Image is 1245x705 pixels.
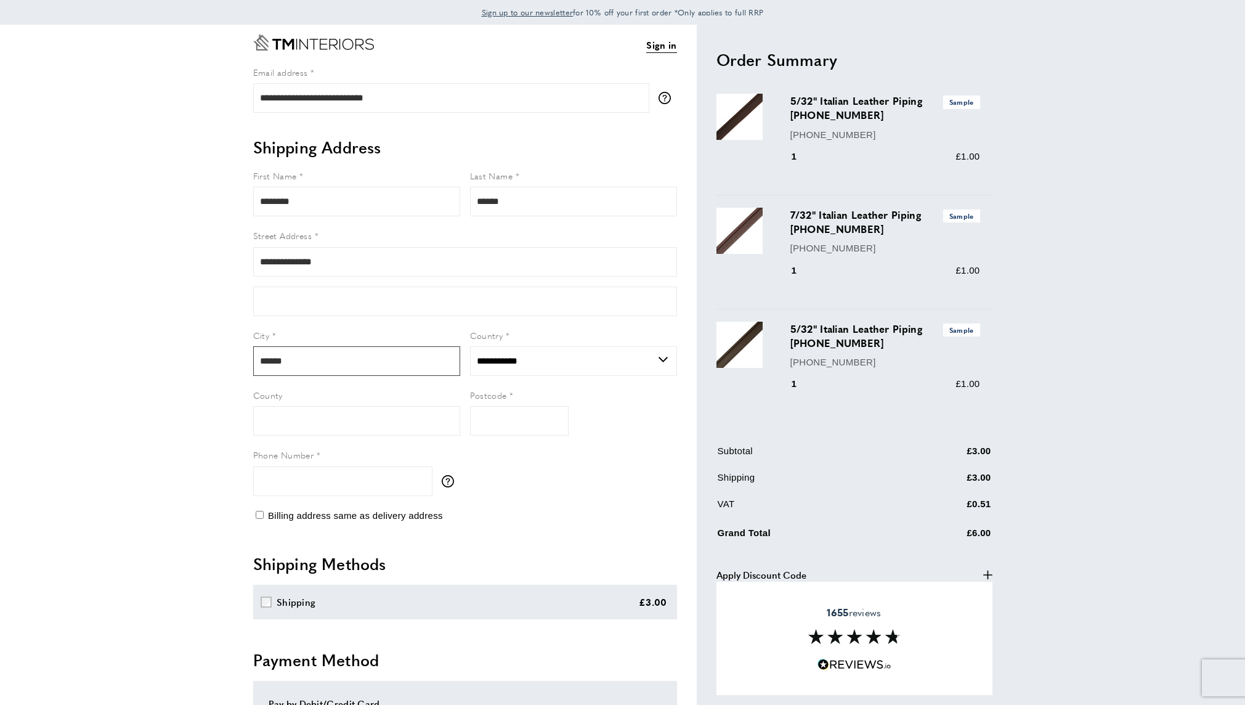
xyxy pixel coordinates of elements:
[943,210,980,222] span: Sample
[906,523,991,550] td: £6.00
[253,329,270,341] span: City
[718,497,905,521] td: VAT
[817,659,891,670] img: Reviews.io 5 stars
[718,444,905,468] td: Subtotal
[646,38,676,53] a: Sign in
[790,355,980,370] p: [PHONE_NUMBER]
[955,265,979,275] span: £1.00
[718,470,905,494] td: Shipping
[955,151,979,161] span: £1.00
[253,66,308,78] span: Email address
[716,49,992,71] h2: Order Summary
[718,523,905,550] td: Grand Total
[906,470,991,494] td: £3.00
[906,444,991,468] td: £3.00
[470,389,507,401] span: Postcode
[470,169,513,182] span: Last Name
[253,229,312,242] span: Street Address
[790,128,980,142] p: [PHONE_NUMBER]
[943,324,980,336] span: Sample
[716,208,763,254] img: 7/32" Italian Leather Piping 973-34384-2062
[470,329,503,341] span: Country
[253,35,374,51] a: Go to Home page
[790,377,814,391] div: 1
[790,208,980,236] h3: 7/32" Italian Leather Piping [PHONE_NUMBER]
[716,94,763,140] img: 5/32" Italian Leather Piping 973-34243-2040
[716,322,763,368] img: 5/32" Italian Leather Piping 973-34243-2126
[906,497,991,521] td: £0.51
[277,595,315,609] div: Shipping
[955,378,979,389] span: £1.00
[639,595,667,609] div: £3.00
[256,511,264,519] input: Billing address same as delivery address
[716,568,806,582] span: Apply Discount Code
[482,7,764,18] span: for 10% off your first order *Only applies to full RRP
[790,94,980,122] h3: 5/32" Italian Leather Piping [PHONE_NUMBER]
[482,6,574,18] a: Sign up to our newsletter
[253,649,677,671] h2: Payment Method
[442,475,460,487] button: More information
[253,169,297,182] span: First Name
[790,241,980,256] p: [PHONE_NUMBER]
[790,149,814,164] div: 1
[253,389,283,401] span: County
[790,322,980,350] h3: 5/32" Italian Leather Piping [PHONE_NUMBER]
[253,136,677,158] h2: Shipping Address
[253,449,314,461] span: Phone Number
[482,7,574,18] span: Sign up to our newsletter
[808,629,901,644] img: Reviews section
[827,605,848,619] strong: 1655
[268,510,443,521] span: Billing address same as delivery address
[943,96,980,108] span: Sample
[659,92,677,104] button: More information
[790,263,814,278] div: 1
[827,606,881,619] span: reviews
[253,553,677,575] h2: Shipping Methods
